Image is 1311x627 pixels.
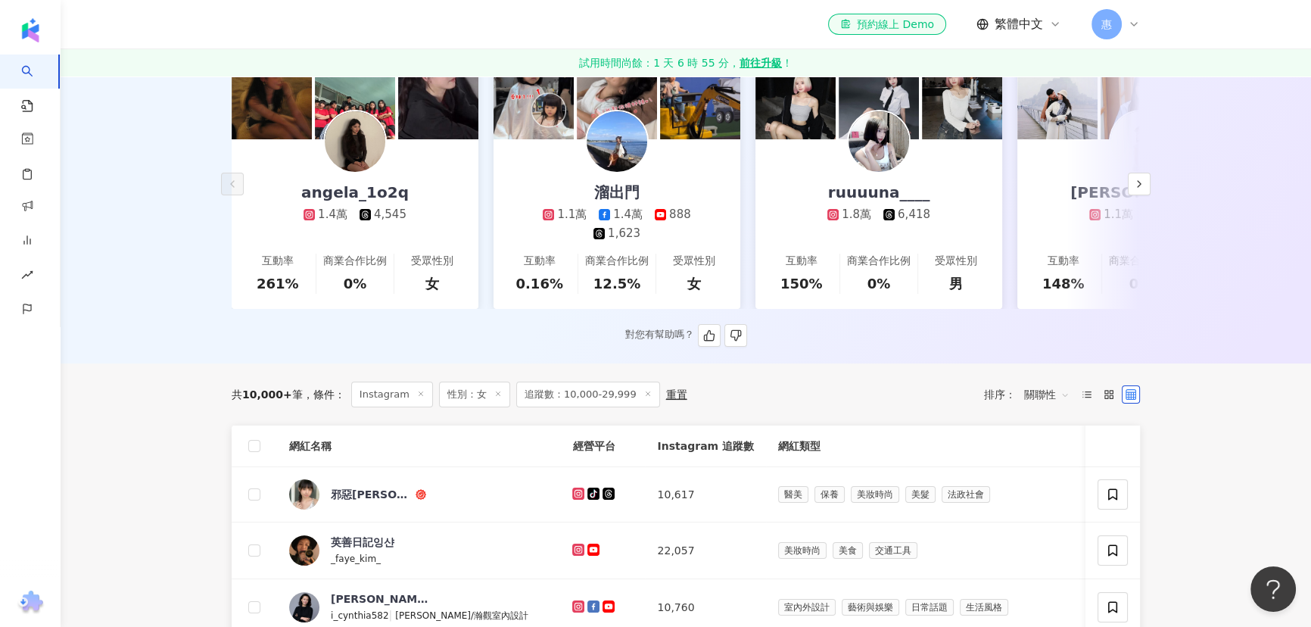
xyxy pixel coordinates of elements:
div: 英善日記잉샨 [331,535,394,550]
img: post-image [494,59,574,139]
div: 商業合作比例 [1109,254,1172,269]
div: 互動率 [262,254,294,269]
strong: 前往升級 [740,55,782,70]
div: 互動率 [786,254,817,269]
a: KOL Avatar[PERSON_NAME]室內設計i_cynthia582|[PERSON_NAME]/瀚觀室內設計 [289,591,548,623]
div: 商業合作比例 [847,254,911,269]
span: 美妝時尚 [851,486,899,503]
img: logo icon [18,18,42,42]
th: 網紅類型 [766,426,1172,467]
div: 溜出門 [579,182,655,203]
span: 美髮 [905,486,936,503]
span: 繁體中文 [995,16,1043,33]
div: [PERSON_NAME]室內設計 [331,591,429,607]
a: 溜出門1.1萬1.4萬8881,623互動率0.16%商業合作比例12.5%受眾性別女 [494,139,740,309]
td: 10,617 [645,467,765,522]
img: post-image [315,59,395,139]
span: Instagram [351,382,433,407]
div: 1.4萬 [613,207,643,223]
td: 22,057 [645,522,765,579]
img: chrome extension [16,591,45,615]
span: 美妝時尚 [778,542,827,559]
span: 醫美 [778,486,808,503]
div: 商業合作比例 [323,254,387,269]
span: 室內外設計 [778,599,836,616]
span: 性別：女 [439,382,510,407]
span: 追蹤數：10,000-29,999 [516,382,660,407]
div: 共 筆 [232,388,303,401]
img: KOL Avatar [289,592,319,622]
img: KOL Avatar [849,111,909,172]
a: [PERSON_NAME]1.1萬7,126互動率148%商業合作比例0%受眾性別男 [1017,139,1264,309]
a: angela_1o2q1.4萬4,545互動率261%商業合作比例0%受眾性別女 [232,139,478,309]
span: 條件 ： [303,388,345,401]
img: post-image [922,59,1002,139]
img: post-image [839,59,919,139]
span: 藝術與娛樂 [842,599,899,616]
img: KOL Avatar [289,479,319,510]
span: | [389,609,396,621]
img: KOL Avatar [325,111,385,172]
span: 關聯性 [1024,382,1070,407]
a: KOL Avatar英善日記잉샨_faye_kim_ [289,535,548,566]
img: post-image [1017,59,1098,139]
img: post-image [755,59,836,139]
img: KOL Avatar [1110,111,1171,172]
div: 對您有幫助嗎？ [625,324,747,347]
div: 受眾性別 [411,254,453,269]
span: 交通工具 [869,542,917,559]
a: 試用時間尚餘：1 天 6 時 55 分，前往升級！ [61,49,1311,76]
img: post-image [660,59,740,139]
th: 經營平台 [560,426,645,467]
div: 受眾性別 [935,254,977,269]
span: _faye_kim_ [331,554,381,564]
span: 生活風格 [960,599,1008,616]
div: 排序： [984,382,1078,407]
div: 預約線上 Demo [840,17,934,32]
div: 重置 [666,388,687,401]
span: 法政社會 [942,486,990,503]
th: 網紅名稱 [277,426,560,467]
iframe: Help Scout Beacon - Open [1250,566,1296,612]
div: 0.16% [515,274,562,293]
div: 0% [1129,274,1153,293]
img: post-image [1101,59,1181,139]
span: 日常話題 [905,599,954,616]
img: post-image [232,59,312,139]
div: 888 [669,207,691,223]
div: 261% [257,274,299,293]
span: rise [21,260,33,294]
a: 預約線上 Demo [828,14,946,35]
span: 惠 [1101,16,1112,33]
div: 1,623 [608,226,640,242]
div: 150% [780,274,823,293]
div: 1.4萬 [318,207,347,223]
div: 1.1萬 [557,207,587,223]
span: i_cynthia582 [331,610,389,621]
img: post-image [577,59,657,139]
div: 0% [344,274,367,293]
div: [PERSON_NAME] [1055,182,1226,203]
div: 1.8萬 [842,207,871,223]
div: 商業合作比例 [585,254,649,269]
div: 女 [425,274,439,293]
div: 148% [1042,274,1085,293]
span: 保養 [814,486,845,503]
img: KOL Avatar [587,111,647,172]
a: search [21,55,51,114]
span: 美食 [833,542,863,559]
span: 10,000+ [242,388,292,401]
div: ruuuuna____ [813,182,945,203]
div: 6,418 [898,207,930,223]
div: 邪惡[PERSON_NAME] [331,487,413,502]
div: 1.1萬 [1104,207,1133,223]
div: 受眾性別 [673,254,715,269]
a: ruuuuna____1.8萬6,418互動率150%商業合作比例0%受眾性別男 [755,139,1002,309]
div: 互動率 [524,254,556,269]
img: post-image [398,59,478,139]
div: 女 [687,274,701,293]
span: [PERSON_NAME]/瀚觀室內設計 [395,610,528,621]
div: 12.5% [593,274,640,293]
div: 4,545 [374,207,406,223]
div: angela_1o2q [286,182,424,203]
